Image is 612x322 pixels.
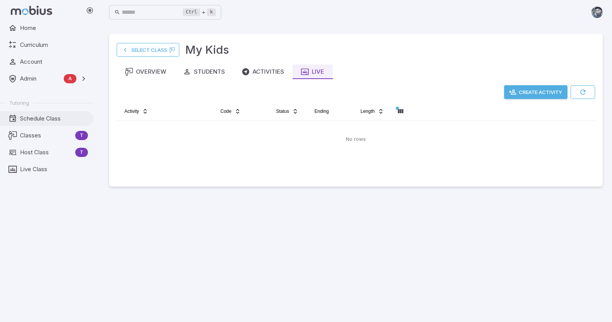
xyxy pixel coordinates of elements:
[356,105,389,117] button: Length
[20,114,88,123] span: Schedule Class
[183,68,225,76] div: Students
[183,8,200,16] kbd: Ctrl
[207,8,216,16] kbd: k
[271,105,303,117] button: Status
[20,165,88,173] span: Live Class
[20,58,88,66] span: Account
[346,135,366,143] p: No rows
[120,105,153,117] button: Activity
[394,105,407,117] button: Column visibility
[220,108,232,114] span: Code
[301,68,324,76] div: Live
[314,108,329,114] span: Ending
[20,74,61,83] span: Admin
[124,108,139,114] span: Activity
[185,41,229,58] h3: My Kids
[75,149,88,156] span: T
[591,7,603,18] img: andrew.jpg
[64,75,76,83] span: A
[183,8,216,17] div: +
[276,108,289,114] span: Status
[20,131,72,140] span: Classes
[117,43,179,57] a: Select Class
[9,99,29,106] span: Tutoring
[20,148,72,157] span: Host Class
[20,41,88,49] span: Curriculum
[504,85,567,99] button: Create Activity
[75,132,88,139] span: T
[20,24,88,32] span: Home
[216,105,245,117] button: Code
[125,68,166,76] div: Overview
[361,108,375,114] span: Length
[310,105,333,117] button: Ending
[242,68,284,76] div: Activities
